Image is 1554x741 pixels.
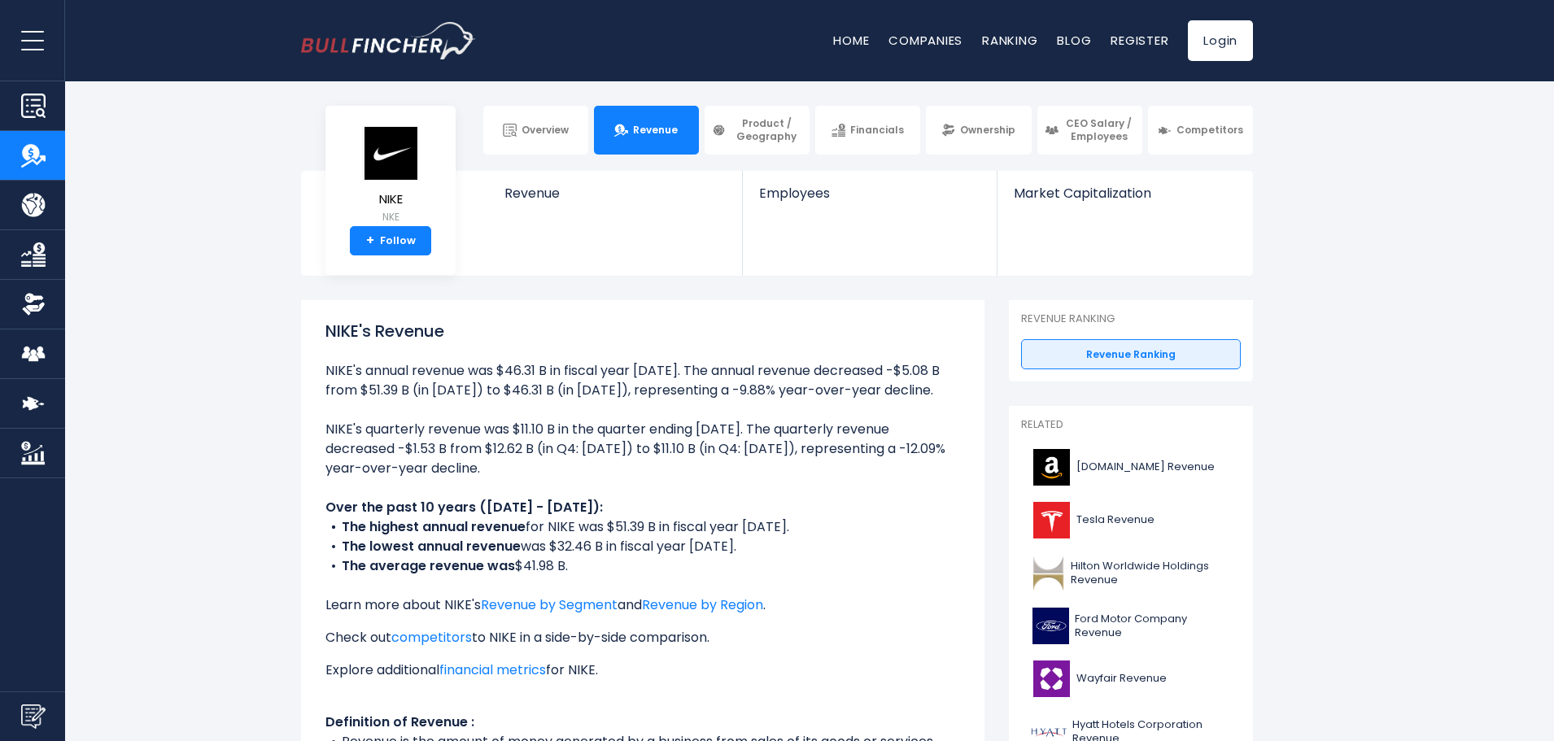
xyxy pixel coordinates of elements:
[594,106,699,155] a: Revenue
[960,124,1015,137] span: Ownership
[362,193,419,207] span: NIKE
[325,660,960,680] p: Explore additional for NIKE.
[342,517,526,536] b: The highest annual revenue
[982,32,1037,49] a: Ranking
[325,319,960,343] h1: NIKE's Revenue
[1111,32,1168,49] a: Register
[325,517,960,537] li: for NIKE was $51.39 B in fiscal year [DATE].
[926,106,1031,155] a: Ownership
[301,22,476,59] a: Go to homepage
[642,595,763,614] a: Revenue by Region
[342,556,515,575] b: The average revenue was
[759,185,980,201] span: Employees
[1021,445,1241,490] a: [DOMAIN_NAME] Revenue
[743,171,996,229] a: Employees
[997,171,1251,229] a: Market Capitalization
[1063,117,1135,142] span: CEO Salary / Employees
[1031,502,1072,538] img: TSLA logo
[325,361,960,400] li: NIKE's annual revenue was $46.31 B in fiscal year [DATE]. The annual revenue decreased -$5.08 B f...
[1021,339,1241,370] a: Revenue Ranking
[1148,106,1253,155] a: Competitors
[815,106,920,155] a: Financials
[439,660,546,679] a: financial metrics
[1031,555,1066,591] img: HLT logo
[325,556,960,576] li: $41.98 B.
[888,32,963,49] a: Companies
[325,537,960,556] li: was $32.46 B in fiscal year [DATE].
[1037,106,1142,155] a: CEO Salary / Employees
[1057,32,1091,49] a: Blog
[483,106,588,155] a: Overview
[366,233,374,248] strong: +
[1031,608,1070,644] img: F logo
[504,185,727,201] span: Revenue
[1031,449,1072,486] img: AMZN logo
[350,226,431,255] a: +Follow
[731,117,802,142] span: Product / Geography
[1021,604,1241,648] a: Ford Motor Company Revenue
[1021,498,1241,543] a: Tesla Revenue
[705,106,810,155] a: Product / Geography
[361,125,420,227] a: NIKE NKE
[522,124,569,137] span: Overview
[391,628,472,647] a: competitors
[325,420,960,478] li: NIKE's quarterly revenue was $11.10 B in the quarter ending [DATE]. The quarterly revenue decreas...
[1021,551,1241,595] a: Hilton Worldwide Holdings Revenue
[1176,124,1243,137] span: Competitors
[833,32,869,49] a: Home
[1021,312,1241,326] p: Revenue Ranking
[1031,660,1072,697] img: W logo
[325,713,474,731] b: Definition of Revenue :
[850,124,904,137] span: Financials
[1021,656,1241,701] a: Wayfair Revenue
[301,22,476,59] img: bullfincher logo
[481,595,618,614] a: Revenue by Segment
[325,595,960,615] p: Learn more about NIKE's and .
[1014,185,1235,201] span: Market Capitalization
[342,537,521,556] b: The lowest annual revenue
[1021,418,1241,432] p: Related
[325,498,603,517] b: Over the past 10 years ([DATE] - [DATE]):
[21,292,46,316] img: Ownership
[488,171,743,229] a: Revenue
[633,124,678,137] span: Revenue
[1188,20,1253,61] a: Login
[325,628,960,647] p: Check out to NIKE in a side-by-side comparison.
[362,210,419,224] small: NKE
